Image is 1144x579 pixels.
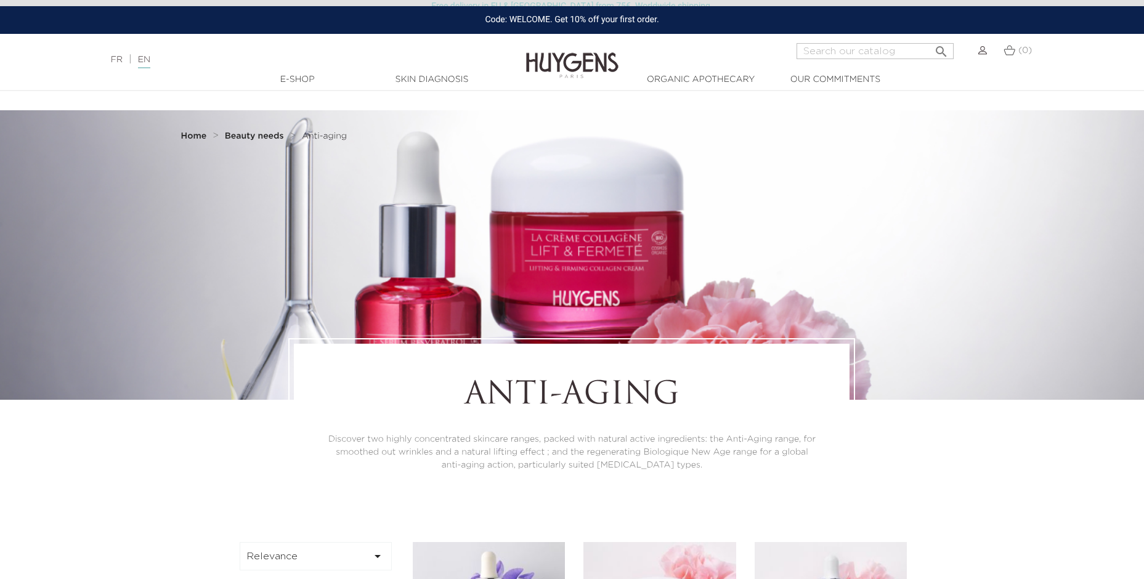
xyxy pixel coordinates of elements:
[1018,46,1032,55] span: (0)
[181,132,207,140] strong: Home
[930,39,952,56] button: 
[240,542,392,570] button: Relevance
[526,33,619,80] img: Huygens
[774,73,897,86] a: Our commitments
[302,131,347,141] a: Anti-aging
[138,55,150,68] a: EN
[797,43,954,59] input: Search
[181,131,209,141] a: Home
[370,73,493,86] a: Skin Diagnosis
[225,131,287,141] a: Beauty needs
[639,73,763,86] a: Organic Apothecary
[328,433,816,472] p: Discover two highly concentrated skincare ranges, packed with natural active ingredients: the Ant...
[105,52,468,67] div: |
[328,378,816,415] h1: Anti-aging
[370,549,385,564] i: 
[236,73,359,86] a: E-Shop
[225,132,284,140] strong: Beauty needs
[111,55,123,64] a: FR
[934,41,949,55] i: 
[302,132,347,140] span: Anti-aging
